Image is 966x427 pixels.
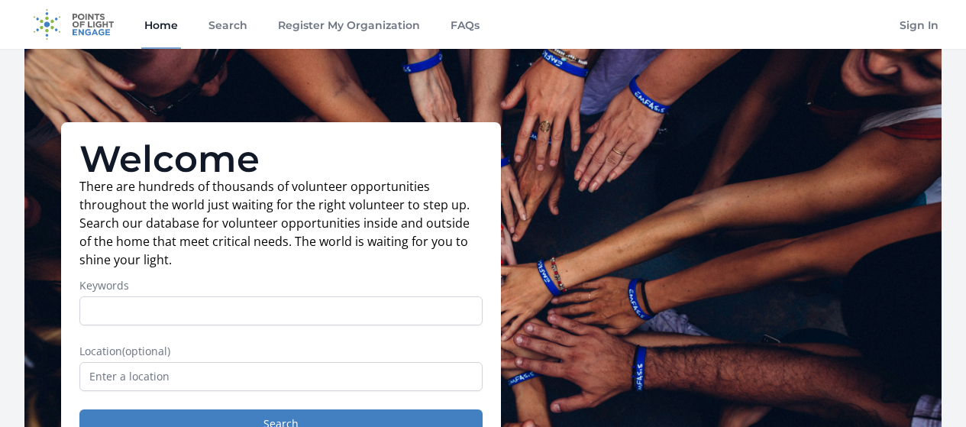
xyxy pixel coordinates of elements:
[79,177,483,269] p: There are hundreds of thousands of volunteer opportunities throughout the world just waiting for ...
[79,362,483,391] input: Enter a location
[79,141,483,177] h1: Welcome
[79,278,483,293] label: Keywords
[79,344,483,359] label: Location
[122,344,170,358] span: (optional)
